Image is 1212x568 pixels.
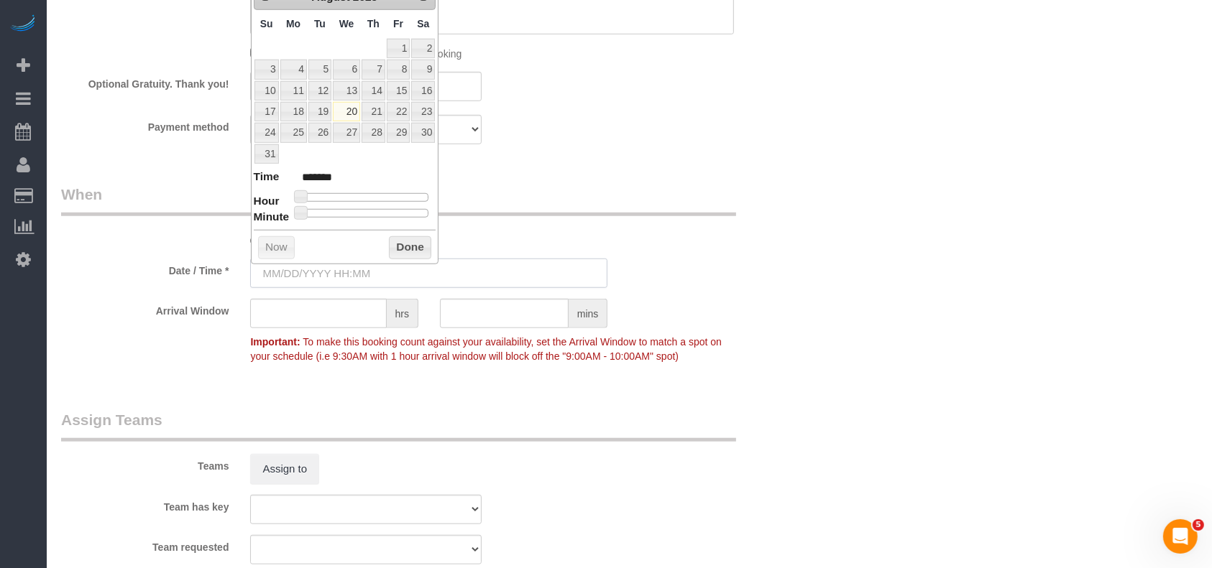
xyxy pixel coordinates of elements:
[417,18,429,29] span: Saturday
[387,102,410,121] a: 22
[393,18,403,29] span: Friday
[362,102,385,121] a: 21
[254,60,279,79] a: 3
[50,454,239,473] label: Teams
[308,102,331,121] a: 19
[250,336,721,362] span: To make this booking count against your availability, set the Arrival Window to match a spot on y...
[411,102,435,121] a: 23
[286,18,300,29] span: Monday
[387,123,410,142] a: 29
[50,115,239,134] label: Payment method
[250,259,607,288] input: MM/DD/YYYY HH:MM
[411,81,435,101] a: 16
[258,236,295,259] button: Now
[250,336,300,348] strong: Important:
[387,39,410,58] a: 1
[362,123,385,142] a: 28
[254,102,279,121] a: 17
[50,259,239,278] label: Date / Time *
[339,18,354,29] span: Wednesday
[411,39,435,58] a: 2
[333,81,360,101] a: 13
[50,72,239,91] label: Optional Gratuity. Thank you!
[280,81,307,101] a: 11
[367,18,380,29] span: Thursday
[50,299,239,318] label: Arrival Window
[1163,519,1198,554] iframe: Intercom live chat
[9,14,37,34] img: Automaid Logo
[308,123,331,142] a: 26
[254,123,279,142] a: 24
[569,299,608,328] span: mins
[254,144,279,164] a: 31
[333,102,360,121] a: 20
[50,535,239,554] label: Team requested
[254,193,280,211] dt: Hour
[387,299,418,328] span: hrs
[411,60,435,79] a: 9
[333,60,360,79] a: 6
[50,495,239,514] label: Team has key
[362,81,385,101] a: 14
[280,123,307,142] a: 25
[254,209,290,227] dt: Minute
[389,236,431,259] button: Done
[308,81,331,101] a: 12
[61,184,736,216] legend: When
[387,60,410,79] a: 8
[362,60,385,79] a: 7
[260,18,273,29] span: Sunday
[280,60,307,79] a: 4
[387,81,410,101] a: 15
[254,169,280,187] dt: Time
[1193,519,1204,531] span: 5
[280,102,307,121] a: 18
[254,81,279,101] a: 10
[411,123,435,142] a: 30
[61,409,736,442] legend: Assign Teams
[308,60,331,79] a: 5
[314,18,326,29] span: Tuesday
[333,123,360,142] a: 27
[250,454,319,484] button: Assign to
